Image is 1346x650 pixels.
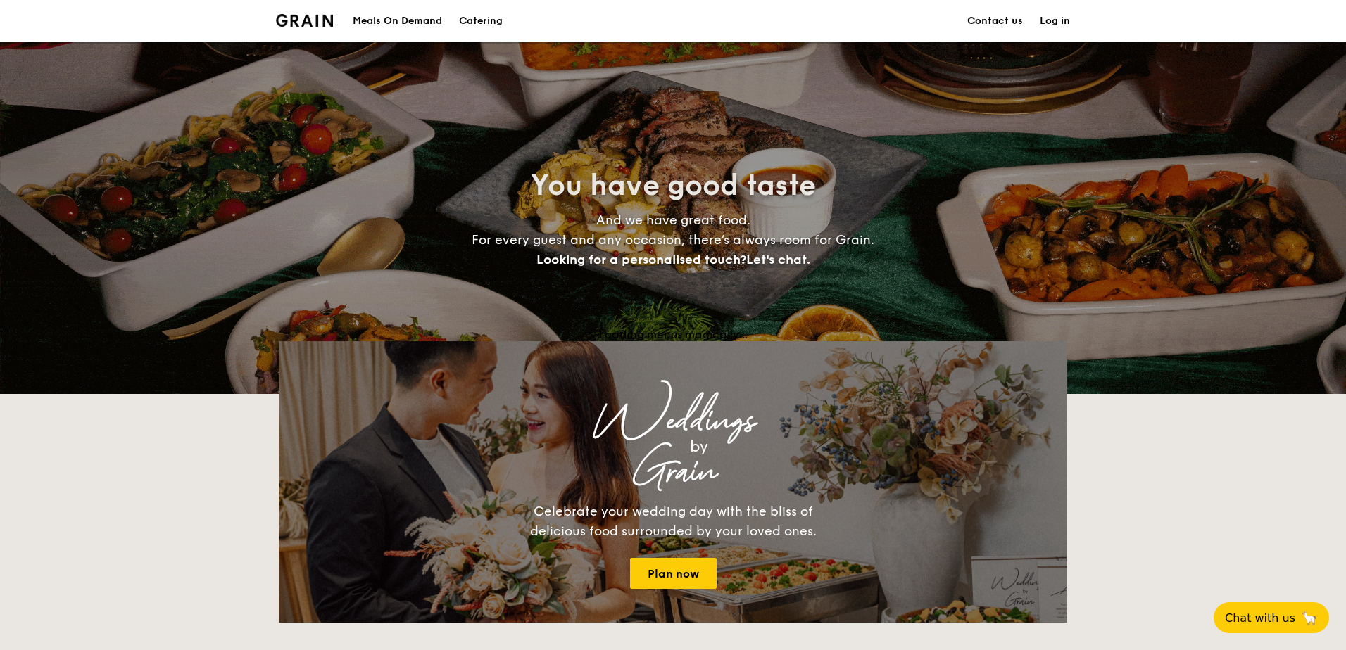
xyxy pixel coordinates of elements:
div: Grain [403,459,943,485]
span: Let's chat. [746,252,810,267]
a: Plan now [630,558,717,589]
div: Weddings [403,409,943,434]
button: Chat with us🦙 [1214,602,1329,633]
div: Celebrate your wedding day with the bliss of delicious food surrounded by your loved ones. [515,502,831,541]
div: Loading menus magically... [279,328,1067,341]
a: Logotype [276,14,333,27]
span: Chat with us [1225,611,1295,625]
span: 🦙 [1301,610,1318,626]
img: Grain [276,14,333,27]
div: by [455,434,943,459]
